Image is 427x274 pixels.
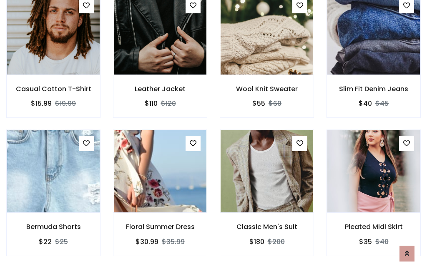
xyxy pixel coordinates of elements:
h6: Floral Summer Dress [113,223,207,231]
del: $45 [375,99,389,108]
h6: Leather Jacket [113,85,207,93]
del: $35.99 [162,237,185,247]
h6: $55 [252,100,265,107]
h6: Wool Knit Sweater [220,85,314,93]
h6: $110 [145,100,158,107]
h6: $40 [359,100,372,107]
h6: $30.99 [136,238,158,246]
del: $40 [375,237,389,247]
h6: $22 [39,238,52,246]
h6: Classic Men's Suit [220,223,314,231]
h6: Slim Fit Denim Jeans [327,85,420,93]
h6: Bermuda Shorts [7,223,100,231]
del: $60 [269,99,281,108]
h6: $180 [249,238,264,246]
h6: $35 [359,238,372,246]
h6: Casual Cotton T-Shirt [7,85,100,93]
h6: Pleated Midi Skirt [327,223,420,231]
del: $25 [55,237,68,247]
h6: $15.99 [31,100,52,107]
del: $200 [268,237,285,247]
del: $120 [161,99,176,108]
del: $19.99 [55,99,76,108]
